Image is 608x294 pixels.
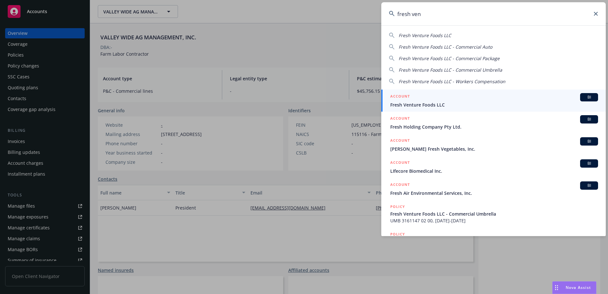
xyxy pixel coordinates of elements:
[381,200,606,227] a: POLICYFresh Venture Foods LLC - Commercial UmbrellaUMB 3161147 02 00, [DATE]-[DATE]
[583,183,595,188] span: BI
[390,137,410,145] h5: ACCOUNT
[390,203,405,210] h5: POLICY
[583,161,595,166] span: BI
[552,281,596,294] button: Nova Assist
[390,211,598,217] span: Fresh Venture Foods LLC - Commercial Umbrella
[381,227,606,255] a: POLICY
[399,55,500,61] span: Fresh Venture Foods LLC - Commercial Package
[390,93,410,101] h5: ACCOUNT
[381,134,606,156] a: ACCOUNTBI[PERSON_NAME] Fresh Vegetables, Inc.
[390,146,598,152] span: [PERSON_NAME] Fresh Vegetables, Inc.
[381,2,606,25] input: Search...
[381,90,606,112] a: ACCOUNTBIFresh Venture Foods LLC
[399,32,451,38] span: Fresh Venture Foods LLC
[390,217,598,224] span: UMB 3161147 02 00, [DATE]-[DATE]
[399,78,505,84] span: Fresh Venture Foods LLC - Workers Compensation
[399,44,492,50] span: Fresh Venture Foods LLC - Commercial Auto
[553,282,561,294] div: Drag to move
[381,178,606,200] a: ACCOUNTBIFresh Air Environmental Services, Inc.
[390,181,410,189] h5: ACCOUNT
[390,123,598,130] span: Fresh Holding Company Pty Ltd.
[390,101,598,108] span: Fresh Venture Foods LLC
[390,231,405,237] h5: POLICY
[390,168,598,174] span: LIfecore Biomedical Inc.
[583,116,595,122] span: BI
[390,115,410,123] h5: ACCOUNT
[583,94,595,100] span: BI
[399,67,502,73] span: Fresh Venture Foods LLC - Commercial Umbrella
[566,285,591,290] span: Nova Assist
[390,190,598,196] span: Fresh Air Environmental Services, Inc.
[381,156,606,178] a: ACCOUNTBILIfecore Biomedical Inc.
[390,159,410,167] h5: ACCOUNT
[583,139,595,144] span: BI
[381,112,606,134] a: ACCOUNTBIFresh Holding Company Pty Ltd.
